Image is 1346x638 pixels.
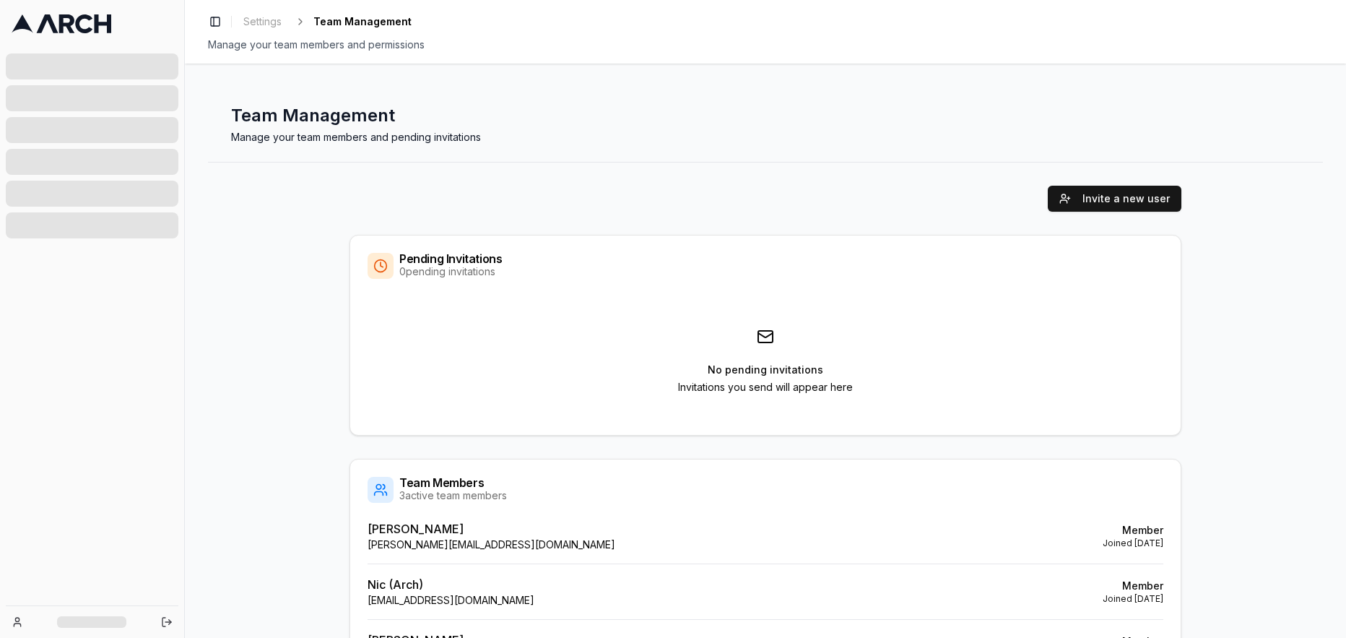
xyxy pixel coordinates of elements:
[399,477,507,488] div: Team Members
[313,14,412,29] span: Team Management
[238,12,412,32] nav: breadcrumb
[399,253,502,264] div: Pending Invitations
[1103,538,1163,549] p: Joined [DATE]
[1103,579,1163,593] p: Member
[399,264,502,279] div: 0 pending invitations
[238,12,287,32] a: Settings
[231,130,1300,145] p: Manage your team members and pending invitations
[368,520,615,538] p: [PERSON_NAME]
[1103,593,1163,605] p: Joined [DATE]
[368,538,615,552] p: [PERSON_NAME][EMAIL_ADDRESS][DOMAIN_NAME]
[157,612,177,632] button: Log out
[678,380,853,395] p: Invitations you send will appear here
[368,593,534,608] p: [EMAIL_ADDRESS][DOMAIN_NAME]
[399,488,507,503] div: 3 active team members
[368,576,534,593] p: Nic (Arch)
[208,38,1323,52] div: Manage your team members and permissions
[231,104,1300,127] h1: Team Management
[1048,186,1181,212] button: Invite a new user
[1103,523,1163,538] p: Member
[243,14,282,29] span: Settings
[708,363,823,377] p: No pending invitations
